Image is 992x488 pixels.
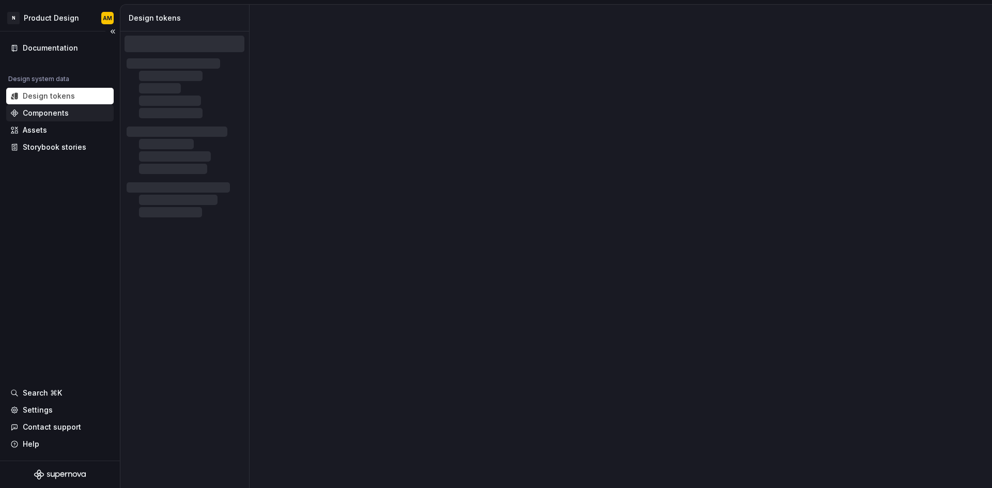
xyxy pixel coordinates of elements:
div: Search ⌘K [23,388,62,398]
a: Components [6,105,114,121]
button: NProduct DesignAM [2,7,118,29]
button: Collapse sidebar [105,24,120,39]
div: Design system data [8,75,69,83]
div: Documentation [23,43,78,53]
svg: Supernova Logo [34,469,86,480]
div: Help [23,439,39,449]
div: AM [103,14,112,22]
button: Contact support [6,419,114,435]
div: N [7,12,20,24]
a: Design tokens [6,88,114,104]
a: Storybook stories [6,139,114,155]
div: Assets [23,125,47,135]
div: Design tokens [23,91,75,101]
a: Settings [6,402,114,418]
div: Design tokens [129,13,245,23]
div: Contact support [23,422,81,432]
div: Storybook stories [23,142,86,152]
a: Documentation [6,40,114,56]
div: Product Design [24,13,79,23]
div: Components [23,108,69,118]
a: Assets [6,122,114,138]
button: Search ⌘K [6,385,114,401]
button: Help [6,436,114,452]
div: Settings [23,405,53,415]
